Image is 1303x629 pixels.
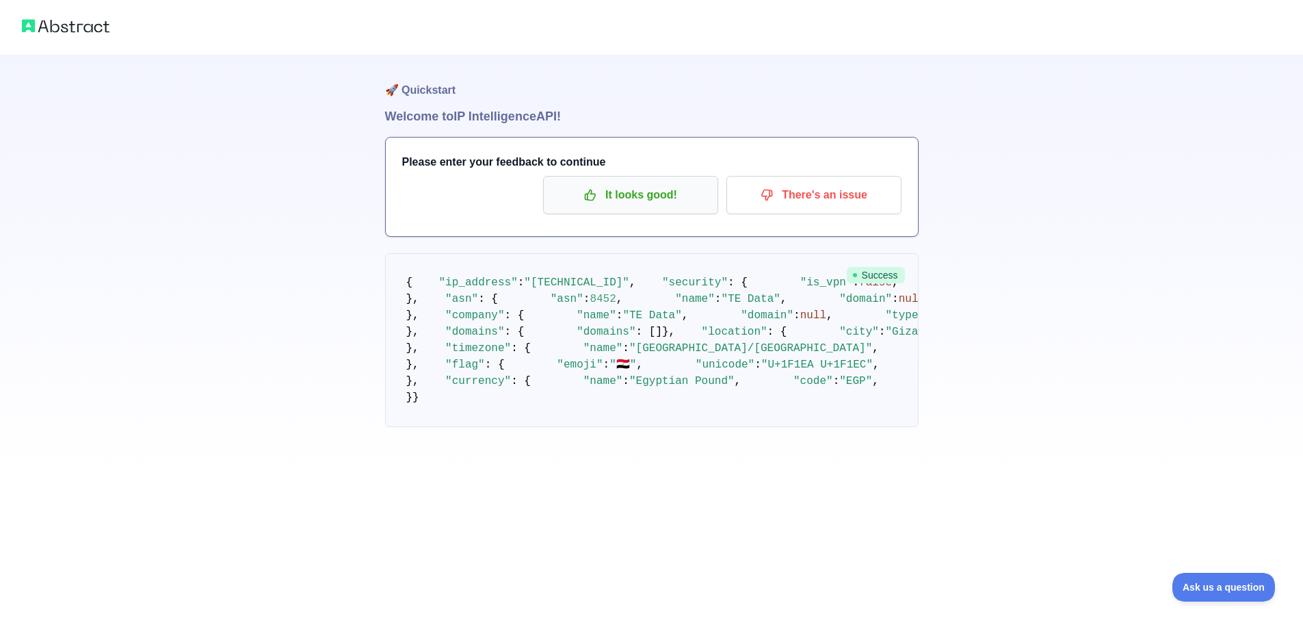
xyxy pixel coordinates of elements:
[551,293,583,305] span: "asn"
[583,375,623,387] span: "name"
[682,309,689,322] span: ,
[439,277,518,289] span: "ip_address"
[833,375,840,387] span: :
[485,359,505,371] span: : {
[629,375,735,387] span: "Egyptian Pound"
[629,277,636,289] span: ,
[826,309,833,322] span: ,
[1172,573,1276,602] iframe: Toggle Customer Support
[603,359,610,371] span: :
[543,176,718,214] button: It looks good!
[402,154,901,170] h3: Please enter your feedback to continue
[741,309,793,322] span: "domain"
[629,342,872,355] span: "[GEOGRAPHIC_DATA]/[GEOGRAPHIC_DATA]"
[793,375,833,387] span: "code"
[735,375,741,387] span: ,
[767,326,787,338] span: : {
[616,293,623,305] span: ,
[553,183,708,207] p: It looks good!
[406,277,413,289] span: {
[22,16,109,36] img: Abstract logo
[873,359,880,371] span: ,
[847,267,905,283] span: Success
[445,342,511,355] span: "timezone"
[636,326,662,338] span: : []
[583,293,590,305] span: :
[577,326,635,338] span: "domains"
[518,277,525,289] span: :
[839,375,872,387] span: "EGP"
[885,309,925,322] span: "type"
[577,309,616,322] span: "name"
[726,176,901,214] button: There's an issue
[761,359,873,371] span: "U+1F1EA U+1F1EC"
[505,309,525,322] span: : {
[609,359,636,371] span: "🇪🇬"
[899,293,925,305] span: null
[445,359,485,371] span: "flag"
[662,277,728,289] span: "security"
[478,293,498,305] span: : {
[622,375,629,387] span: :
[511,342,531,355] span: : {
[839,293,892,305] span: "domain"
[872,375,879,387] span: ,
[590,293,616,305] span: 8452
[616,309,623,322] span: :
[728,277,748,289] span: : {
[793,309,800,322] span: :
[892,293,899,305] span: :
[702,326,767,338] span: "location"
[622,309,681,322] span: "TE Data"
[583,342,623,355] span: "name"
[872,342,879,355] span: ,
[721,293,780,305] span: "TE Data"
[800,309,826,322] span: null
[879,326,886,338] span: :
[675,293,715,305] span: "name"
[524,277,629,289] span: "[TECHNICAL_ID]"
[780,293,787,305] span: ,
[715,293,722,305] span: :
[511,375,531,387] span: : {
[754,359,761,371] span: :
[636,359,643,371] span: ,
[696,359,754,371] span: "unicode"
[385,107,919,126] h1: Welcome to IP Intelligence API!
[445,375,511,387] span: "currency"
[885,326,925,338] span: "Giza"
[622,342,629,355] span: :
[445,293,478,305] span: "asn"
[839,326,879,338] span: "city"
[445,326,504,338] span: "domains"
[737,183,891,207] p: There's an issue
[557,359,603,371] span: "emoji"
[800,277,853,289] span: "is_vpn"
[505,326,525,338] span: : {
[385,55,919,107] h1: 🚀 Quickstart
[445,309,504,322] span: "company"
